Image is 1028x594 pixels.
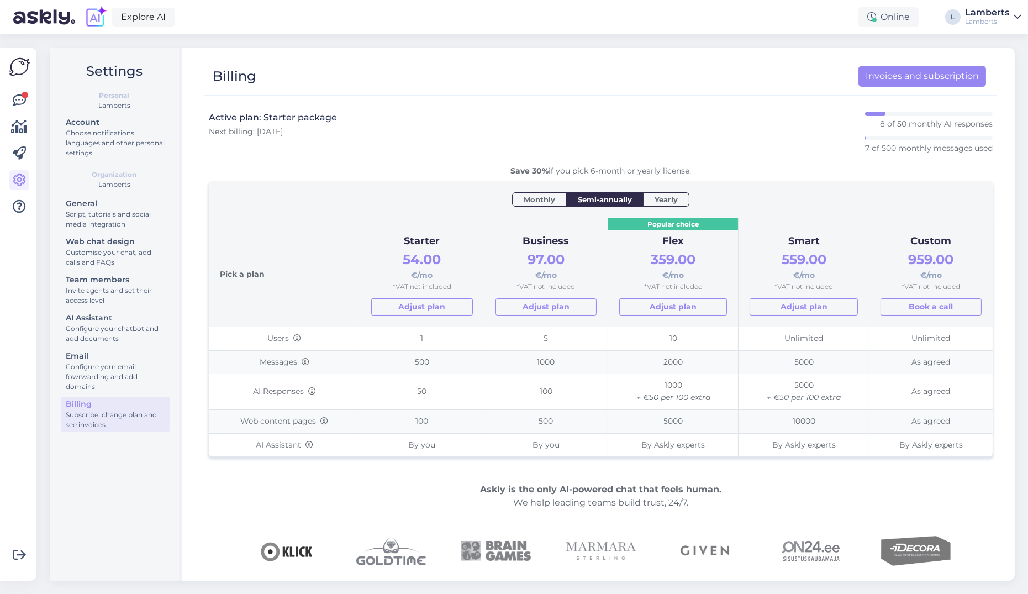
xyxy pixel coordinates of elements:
div: €/mo [750,249,858,282]
button: Book a call [881,298,982,316]
td: 2000 [608,350,739,374]
div: Invite agents and set their access level [66,286,165,306]
img: Braingames [461,516,531,586]
a: Adjust plan [619,298,727,316]
td: 10 [608,327,739,351]
span: Monthly [524,194,555,205]
b: Save 30% [510,166,549,176]
div: Online [858,7,919,27]
div: L [945,9,961,25]
img: Marmarasterling [566,516,636,586]
div: Email [66,350,165,362]
a: EmailConfigure your email fowrwarding and add domains [61,349,170,393]
img: Askly Logo [9,56,30,77]
td: 5000 [739,350,869,374]
div: *VAT not included [881,282,982,292]
span: Next billing: [DATE] [209,127,283,136]
td: Web content pages [209,409,360,433]
a: Adjust plan [495,298,597,316]
div: Account [66,117,165,128]
div: Popular choice [608,218,739,231]
img: explore-ai [84,6,107,29]
div: Lamberts [59,101,170,111]
div: Choose notifications, languages and other personal settings [66,128,165,158]
p: 7 of 500 monthly messages used [865,143,993,154]
td: Unlimited [869,327,993,351]
img: Klick [251,516,321,586]
div: Starter [371,234,472,249]
img: Given [671,516,741,586]
div: if you pick 6-month or yearly license. [209,165,993,177]
td: 50 [360,374,484,409]
td: As agreed [869,374,993,409]
td: As agreed [869,409,993,433]
div: *VAT not included [619,282,727,292]
td: By Askly experts [608,433,739,456]
div: Billing [213,66,256,87]
i: + €50 per 100 extra [767,392,841,402]
div: Lamberts [59,180,170,190]
td: 100 [484,374,608,409]
a: BillingSubscribe, change plan and see invoices [61,397,170,432]
div: Custom [881,234,982,249]
span: Semi-annually [578,194,632,205]
td: Messages [209,350,360,374]
div: *VAT not included [495,282,597,292]
td: 1000 [608,374,739,409]
div: We help leading teams build trust, 24/7. [209,483,993,509]
b: Askly is the only AI-powered chat that feels human. [480,484,721,495]
td: By you [360,433,484,456]
b: Personal [99,91,130,101]
div: Web chat design [66,236,165,248]
a: GeneralScript, tutorials and social media integration [61,196,170,231]
div: Subscribe, change plan and see invoices [66,410,165,430]
div: €/mo [371,249,472,282]
img: Goldtime [356,516,426,586]
td: 1000 [484,350,608,374]
h2: Settings [59,61,170,82]
img: On24 [776,516,846,586]
td: 5 [484,327,608,351]
td: As agreed [869,350,993,374]
a: AI AssistantConfigure your chatbot and add documents [61,311,170,345]
td: By you [484,433,608,456]
td: 10000 [739,409,869,433]
div: Configure your email fowrwarding and add domains [66,362,165,392]
td: 1 [360,327,484,351]
a: Invoices and subscription [858,66,986,87]
p: 8 of 50 monthly AI responses [880,118,993,129]
div: Customise your chat, add calls and FAQs [66,248,165,267]
div: Billing [66,398,165,410]
span: 359.00 [651,251,695,267]
h3: Active plan: Starter package [209,112,337,124]
td: Users [209,327,360,351]
a: AccountChoose notifications, languages and other personal settings [61,115,170,160]
div: Business [495,234,597,249]
td: 5000 [739,374,869,409]
div: Lamberts [965,17,1009,26]
span: 54.00 [403,251,441,267]
td: 100 [360,409,484,433]
div: *VAT not included [750,282,858,292]
td: 500 [484,409,608,433]
b: Organization [92,170,137,180]
div: Configure your chatbot and add documents [66,324,165,344]
span: Yearly [655,194,678,205]
div: €/mo [881,249,982,282]
a: LambertsLamberts [965,8,1021,26]
div: €/mo [495,249,597,282]
span: 97.00 [528,251,565,267]
a: Web chat designCustomise your chat, add calls and FAQs [61,234,170,269]
div: Pick a plan [220,229,349,316]
td: By Askly experts [869,433,993,456]
div: Lamberts [965,8,1009,17]
div: Script, tutorials and social media integration [66,209,165,229]
span: 959.00 [908,251,953,267]
td: 500 [360,350,484,374]
td: Unlimited [739,327,869,351]
div: Smart [750,234,858,249]
div: Flex [619,234,727,249]
div: AI Assistant [66,312,165,324]
td: AI Assistant [209,433,360,456]
span: 559.00 [782,251,826,267]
